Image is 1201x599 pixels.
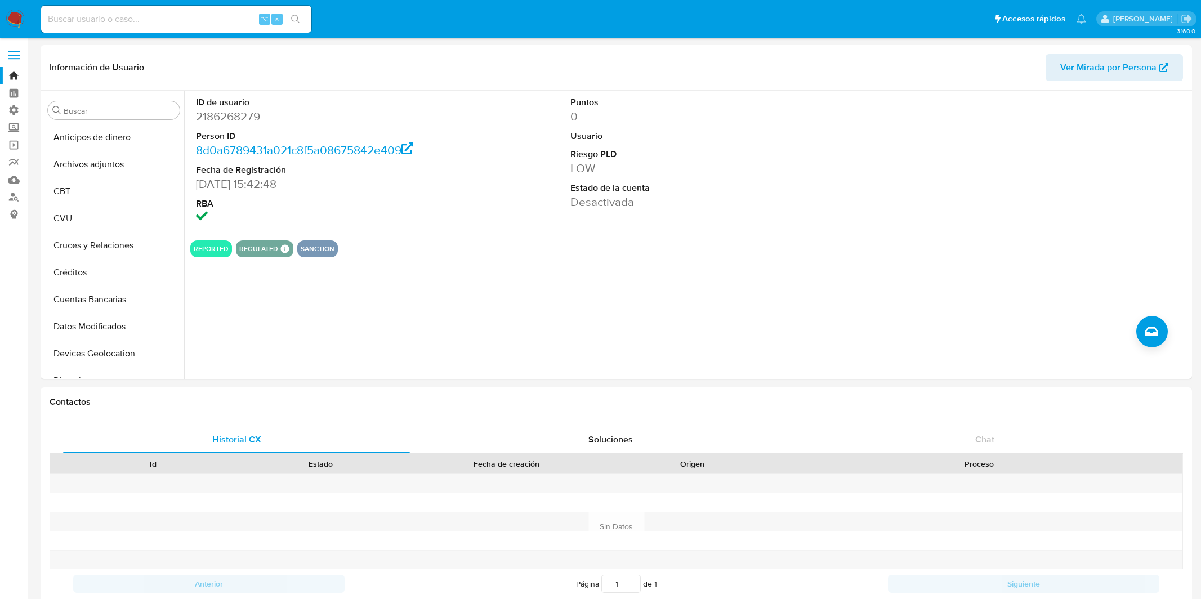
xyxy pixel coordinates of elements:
[570,96,809,109] dt: Puntos
[43,151,184,178] button: Archivos adjuntos
[43,259,184,286] button: Créditos
[570,182,809,194] dt: Estado de la cuenta
[570,130,809,142] dt: Usuario
[196,198,435,210] dt: RBA
[196,109,435,124] dd: 2186268279
[196,142,413,158] a: 8d0a6789431a021c8f5a08675842e409
[412,458,601,470] div: Fecha de creación
[64,106,175,116] input: Buscar
[570,148,809,160] dt: Riesgo PLD
[196,164,435,176] dt: Fecha de Registración
[784,458,1175,470] div: Proceso
[975,433,994,446] span: Chat
[1002,13,1065,25] span: Accesos rápidos
[654,578,657,589] span: 1
[50,62,144,73] h1: Información de Usuario
[43,286,184,313] button: Cuentas Bancarias
[43,205,184,232] button: CVU
[1113,14,1177,24] p: lautaro.chamorro@mercadolibre.com
[1046,54,1183,81] button: Ver Mirada por Persona
[41,12,311,26] input: Buscar usuario o caso...
[196,176,435,192] dd: [DATE] 15:42:48
[43,340,184,367] button: Devices Geolocation
[1181,13,1193,25] a: Salir
[888,575,1159,593] button: Siguiente
[78,458,229,470] div: Id
[73,575,345,593] button: Anterior
[1077,14,1086,24] a: Notificaciones
[43,178,184,205] button: CBT
[245,458,396,470] div: Estado
[588,433,633,446] span: Soluciones
[196,96,435,109] dt: ID de usuario
[260,14,269,24] span: ⌥
[212,433,261,446] span: Historial CX
[52,106,61,115] button: Buscar
[570,109,809,124] dd: 0
[275,14,279,24] span: s
[43,124,184,151] button: Anticipos de dinero
[43,313,184,340] button: Datos Modificados
[43,367,184,394] button: Direcciones
[1060,54,1157,81] span: Ver Mirada por Persona
[284,11,307,27] button: search-icon
[570,194,809,210] dd: Desactivada
[570,160,809,176] dd: LOW
[576,575,657,593] span: Página de
[196,130,435,142] dt: Person ID
[43,232,184,259] button: Cruces y Relaciones
[50,396,1183,408] h1: Contactos
[617,458,768,470] div: Origen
